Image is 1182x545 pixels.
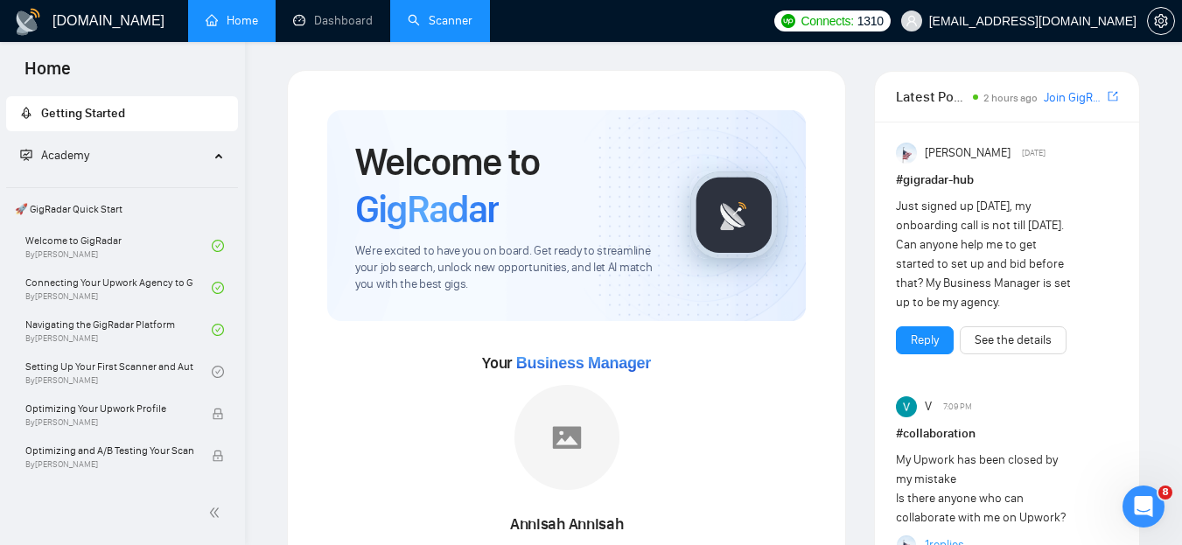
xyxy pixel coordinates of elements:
[8,192,236,227] span: 🚀 GigRadar Quick Start
[906,15,918,27] span: user
[925,397,932,416] span: V
[355,185,499,233] span: GigRadar
[355,138,662,233] h1: Welcome to
[20,148,89,163] span: Academy
[206,13,258,28] a: homeHome
[896,451,1074,528] div: My Upwork has been closed by my mistake Is there anyone who can collaborate with me on Upwork?
[943,399,972,415] span: 7:09 PM
[41,106,125,121] span: Getting Started
[10,56,85,93] span: Home
[896,424,1118,444] h1: # collaboration
[41,148,89,163] span: Academy
[25,353,212,391] a: Setting Up Your First Scanner and Auto-BidderBy[PERSON_NAME]
[212,240,224,252] span: check-circle
[212,450,224,462] span: lock
[1147,7,1175,35] button: setting
[25,400,193,417] span: Optimizing Your Upwork Profile
[25,417,193,428] span: By [PERSON_NAME]
[25,227,212,265] a: Welcome to GigRadarBy[PERSON_NAME]
[25,442,193,459] span: Optimizing and A/B Testing Your Scanner for Better Results
[482,353,651,373] span: Your
[212,366,224,378] span: check-circle
[896,86,968,108] span: Latest Posts from the GigRadar Community
[896,171,1118,190] h1: # gigradar-hub
[212,324,224,336] span: check-circle
[1158,486,1172,500] span: 8
[408,13,472,28] a: searchScanner
[14,8,42,36] img: logo
[293,13,373,28] a: dashboardDashboard
[857,11,884,31] span: 1310
[516,354,651,372] span: Business Manager
[20,149,32,161] span: fund-projection-screen
[960,326,1067,354] button: See the details
[212,282,224,294] span: check-circle
[801,11,853,31] span: Connects:
[781,14,795,28] img: upwork-logo.png
[1123,486,1165,528] iframe: Intercom live chat
[1108,88,1118,105] a: export
[355,243,662,293] span: We're excited to have you on board. Get ready to streamline your job search, unlock new opportuni...
[896,396,917,417] img: V
[896,197,1074,312] div: Just signed up [DATE], my onboarding call is not till [DATE]. Can anyone help me to get started t...
[20,107,32,119] span: rocket
[1108,89,1118,103] span: export
[1147,14,1175,28] a: setting
[6,96,238,131] li: Getting Started
[25,459,193,470] span: By [PERSON_NAME]
[208,504,226,521] span: double-left
[25,311,212,349] a: Navigating the GigRadar PlatformBy[PERSON_NAME]
[212,408,224,420] span: lock
[25,269,212,307] a: Connecting Your Upwork Agency to GigRadarBy[PERSON_NAME]
[925,143,1011,163] span: [PERSON_NAME]
[690,171,778,259] img: gigradar-logo.png
[975,331,1052,350] a: See the details
[983,92,1038,104] span: 2 hours ago
[896,143,917,164] img: Anisuzzaman Khan
[1022,145,1046,161] span: [DATE]
[437,510,696,540] div: Annisah Annisah
[896,326,954,354] button: Reply
[1044,88,1104,108] a: Join GigRadar Slack Community
[1148,14,1174,28] span: setting
[514,385,619,490] img: placeholder.png
[911,331,939,350] a: Reply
